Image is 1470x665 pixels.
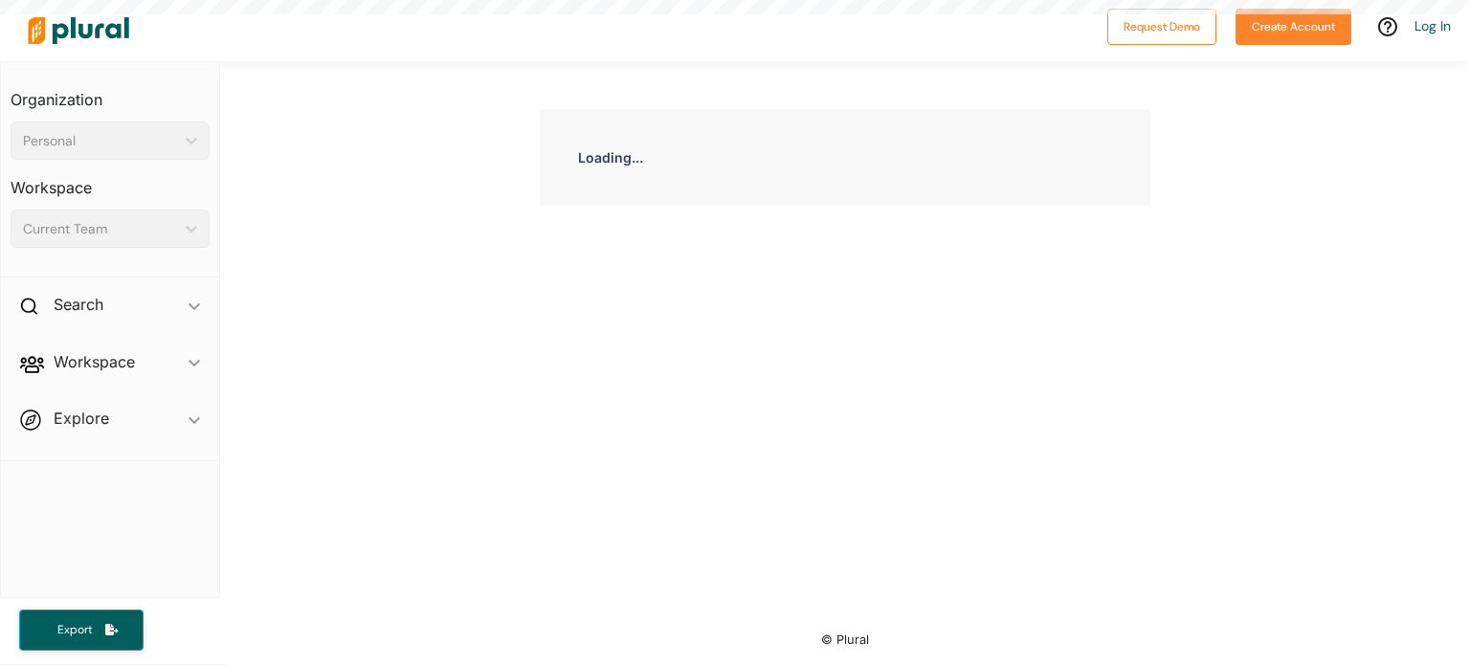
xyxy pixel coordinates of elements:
small: © Plural [821,632,869,647]
button: Create Account [1236,9,1351,45]
div: Current Team [23,219,178,239]
a: Log In [1414,17,1451,34]
div: Loading... [540,109,1150,206]
a: Request Demo [1107,15,1216,35]
div: Personal [23,131,178,151]
h2: Search [54,294,103,315]
button: Request Demo [1107,9,1216,45]
a: Create Account [1236,15,1351,35]
h3: Workspace [11,160,210,202]
span: Export [44,622,105,638]
button: Export [19,610,144,651]
h3: Organization [11,72,210,114]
